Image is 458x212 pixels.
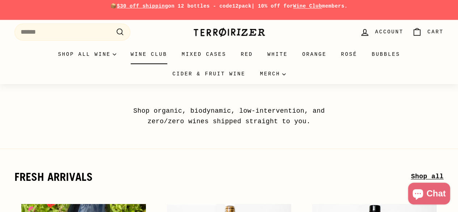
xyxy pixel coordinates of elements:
[253,64,293,84] summary: Merch
[117,3,168,9] span: $30 off shipping
[356,21,408,43] a: Account
[364,45,407,64] a: Bubbles
[234,45,260,64] a: Red
[165,64,253,84] a: Cider & Fruit Wine
[334,45,365,64] a: Rosé
[14,2,444,10] p: 📦 on 12 bottles - code | 10% off for members.
[117,106,341,127] p: Shop organic, biodynamic, low-intervention, and zero/zero wines shipped straight to you.
[406,183,452,206] inbox-online-store-chat: Shopify online store chat
[411,171,444,182] a: Shop all
[123,45,175,64] a: Wine Club
[14,171,411,183] h2: fresh arrivals
[295,45,333,64] a: Orange
[260,45,295,64] a: White
[427,28,444,36] span: Cart
[375,28,403,36] span: Account
[175,45,234,64] a: Mixed Cases
[51,45,123,64] summary: Shop all wine
[293,3,322,9] a: Wine Club
[408,21,448,43] a: Cart
[232,3,251,9] strong: 12pack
